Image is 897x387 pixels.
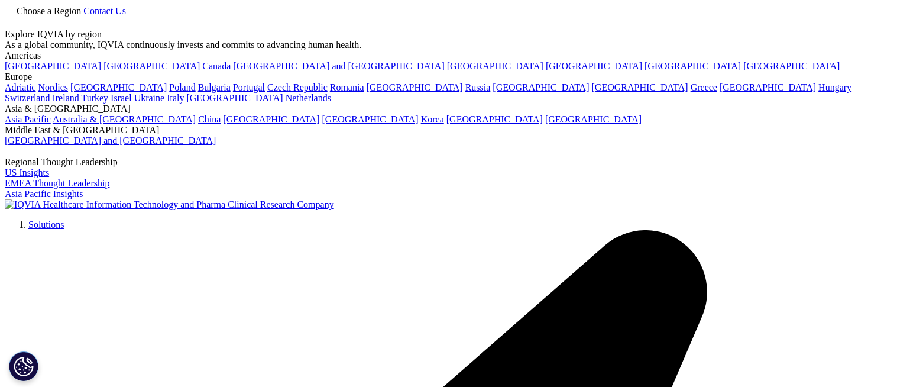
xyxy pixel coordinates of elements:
a: Czech Republic [267,82,328,92]
a: Contact Us [83,6,126,16]
a: Poland [169,82,195,92]
a: [GEOGRAPHIC_DATA] [446,114,543,124]
a: Israel [111,93,132,103]
a: [GEOGRAPHIC_DATA] [720,82,816,92]
a: Asia Pacific [5,114,51,124]
a: [GEOGRAPHIC_DATA] [447,61,543,71]
a: [GEOGRAPHIC_DATA] [186,93,283,103]
a: China [198,114,221,124]
div: Europe [5,72,892,82]
a: Ireland [52,93,79,103]
a: [GEOGRAPHIC_DATA] [743,61,840,71]
a: [GEOGRAPHIC_DATA] [367,82,463,92]
div: As a global community, IQVIA continuously invests and commits to advancing human health. [5,40,892,50]
a: US Insights [5,167,49,178]
a: [GEOGRAPHIC_DATA] [322,114,419,124]
a: Solutions [28,220,64,230]
a: Greece [691,82,717,92]
a: [GEOGRAPHIC_DATA] and [GEOGRAPHIC_DATA] [5,136,216,146]
div: Americas [5,50,892,61]
a: Italy [167,93,184,103]
a: [GEOGRAPHIC_DATA] [70,82,167,92]
a: [GEOGRAPHIC_DATA] [5,61,101,71]
div: Explore IQVIA by region [5,29,892,40]
a: Adriatic [5,82,35,92]
a: Australia & [GEOGRAPHIC_DATA] [53,114,196,124]
a: [GEOGRAPHIC_DATA] [493,82,589,92]
a: Turkey [81,93,108,103]
span: Choose a Region [17,6,81,16]
a: Switzerland [5,93,50,103]
a: [GEOGRAPHIC_DATA] [223,114,319,124]
a: Canada [202,61,231,71]
a: Romania [330,82,364,92]
a: Hungary [818,82,851,92]
a: Nordics [38,82,68,92]
a: Asia Pacific Insights [5,189,83,199]
a: [GEOGRAPHIC_DATA] [103,61,200,71]
a: [GEOGRAPHIC_DATA] [645,61,741,71]
a: EMEA Thought Leadership [5,178,109,188]
a: Bulgaria [198,82,231,92]
button: Cookie 設定 [9,351,38,381]
a: Netherlands [286,93,331,103]
a: Russia [465,82,491,92]
div: Regional Thought Leadership [5,157,892,167]
div: Asia & [GEOGRAPHIC_DATA] [5,104,892,114]
a: Ukraine [134,93,165,103]
a: [GEOGRAPHIC_DATA] and [GEOGRAPHIC_DATA] [233,61,444,71]
a: [GEOGRAPHIC_DATA] [546,61,642,71]
a: Portugal [233,82,265,92]
a: [GEOGRAPHIC_DATA] [592,82,688,92]
img: IQVIA Healthcare Information Technology and Pharma Clinical Research Company [5,199,334,210]
a: [GEOGRAPHIC_DATA] [545,114,642,124]
a: Korea [421,114,444,124]
div: Middle East & [GEOGRAPHIC_DATA] [5,125,892,136]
